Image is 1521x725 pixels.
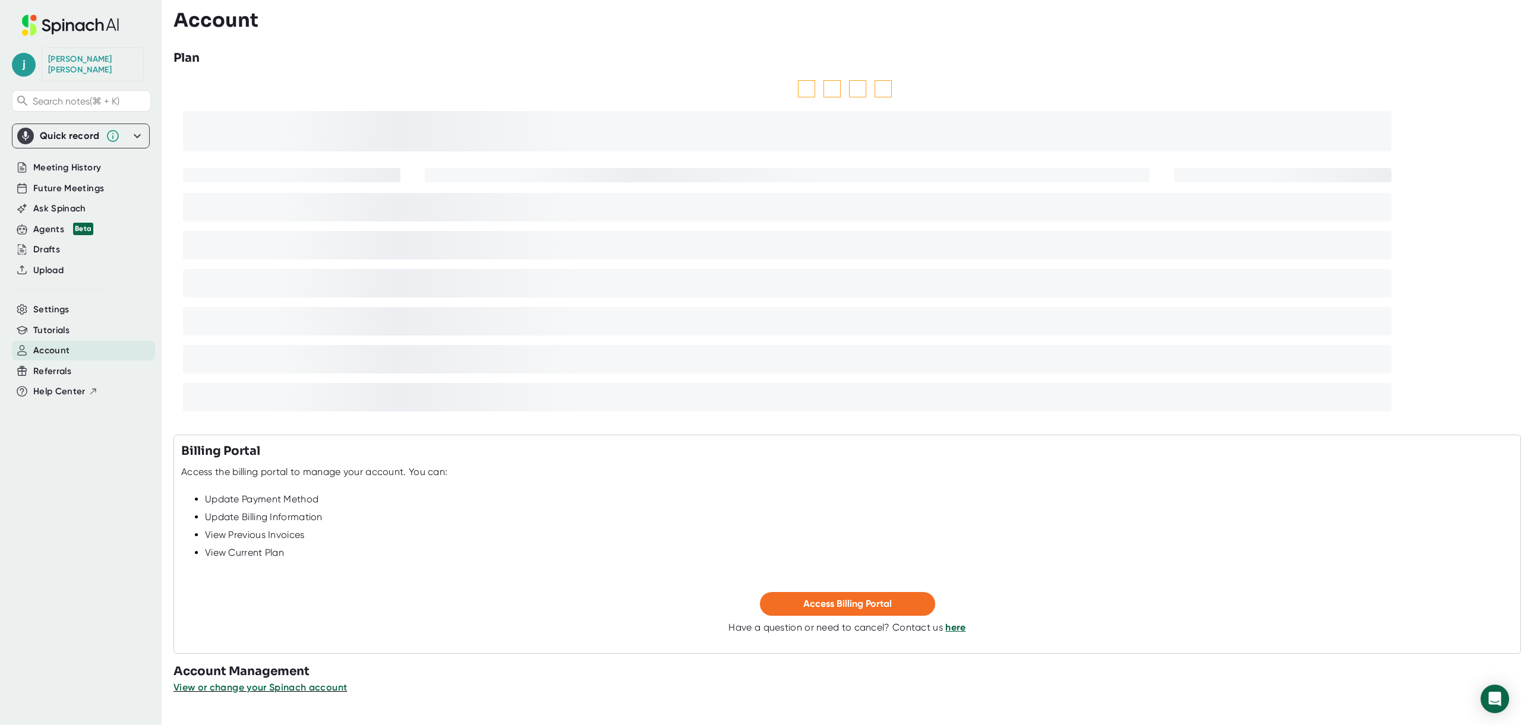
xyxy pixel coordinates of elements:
[12,53,36,77] span: j
[33,223,93,236] div: Agents
[33,182,104,195] button: Future Meetings
[760,592,935,616] button: Access Billing Portal
[205,529,1513,541] div: View Previous Invoices
[33,344,70,357] button: Account
[173,682,347,693] span: View or change your Spinach account
[40,130,100,142] div: Quick record
[17,124,144,148] div: Quick record
[205,511,1513,523] div: Update Billing Information
[33,161,101,175] button: Meeting History
[945,622,965,633] a: here
[205,547,1513,559] div: View Current Plan
[173,9,258,31] h3: Account
[173,663,1521,680] h3: Account Management
[33,385,98,398] button: Help Center
[33,365,71,378] button: Referrals
[33,96,119,107] span: Search notes (⌘ + K)
[173,49,200,67] h3: Plan
[181,442,260,460] h3: Billing Portal
[205,493,1513,505] div: Update Payment Method
[48,54,137,75] div: Jospeh Klimczak
[728,622,965,634] div: Have a question or need to cancel? Contact us
[33,223,93,236] button: Agents Beta
[73,223,93,235] div: Beta
[33,243,60,257] button: Drafts
[33,303,70,316] button: Settings
[181,466,447,478] div: Access the billing portal to manage your account. You can:
[33,324,70,337] button: Tutorials
[33,385,86,398] span: Help Center
[1481,685,1509,713] div: Open Intercom Messenger
[803,598,892,609] span: Access Billing Portal
[33,202,86,216] button: Ask Spinach
[33,264,64,277] button: Upload
[173,680,347,695] button: View or change your Spinach account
